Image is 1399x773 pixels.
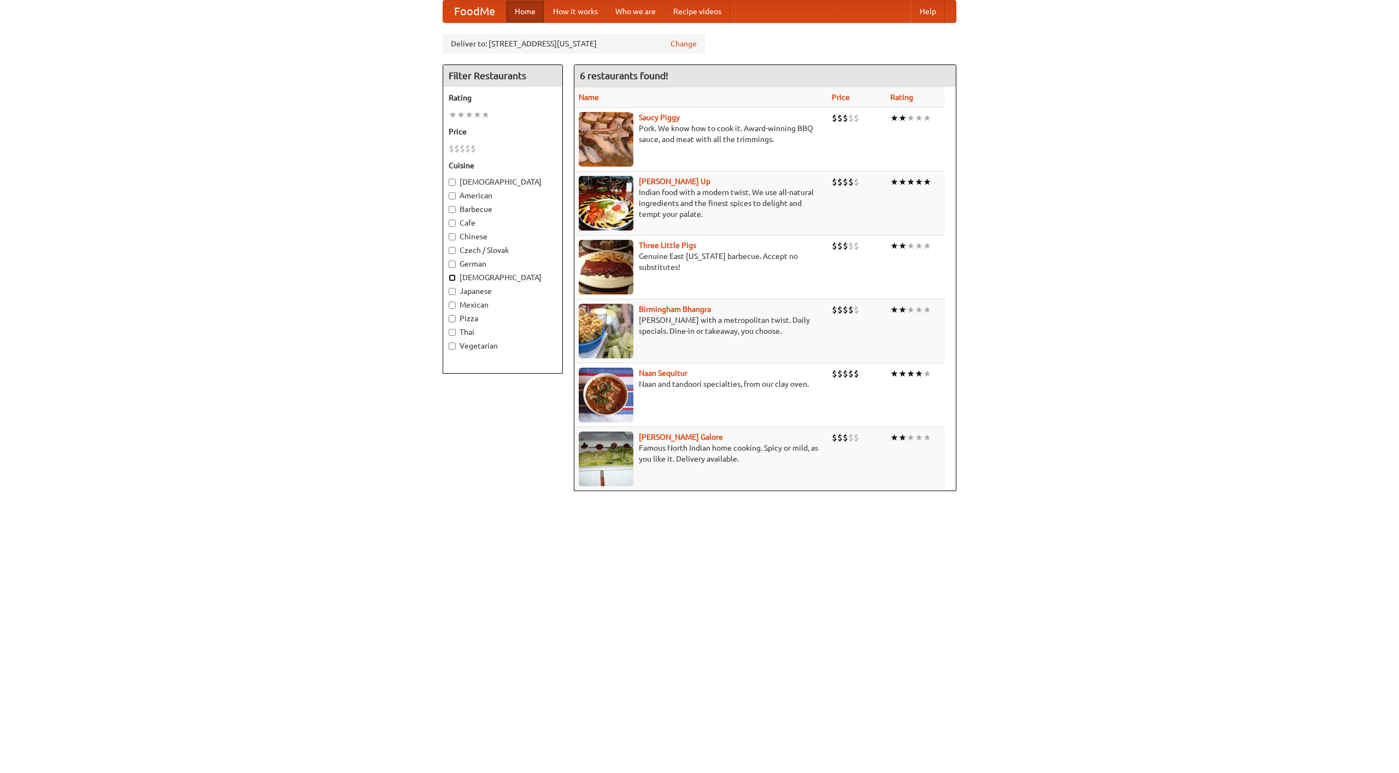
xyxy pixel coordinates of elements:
[890,240,898,252] li: ★
[665,1,730,22] a: Recipe videos
[579,112,633,167] img: saucy.jpg
[579,240,633,294] img: littlepigs.jpg
[481,109,490,121] li: ★
[449,313,557,324] label: Pizza
[449,109,457,121] li: ★
[832,432,837,444] li: $
[449,126,557,137] h5: Price
[898,432,907,444] li: ★
[449,286,557,297] label: Japanese
[639,369,687,377] a: Naan Sequitur
[837,304,843,316] li: $
[449,245,557,256] label: Czech / Slovak
[580,70,668,81] ng-pluralize: 6 restaurants found!
[449,329,456,336] input: Thai
[907,432,915,444] li: ★
[890,304,898,316] li: ★
[454,143,460,155] li: $
[854,304,859,316] li: $
[907,304,915,316] li: ★
[449,288,456,295] input: Japanese
[832,304,837,316] li: $
[579,442,823,464] p: Famous North Indian home cooking. Spicy or mild, as you like it. Delivery available.
[449,217,557,228] label: Cafe
[449,220,456,227] input: Cafe
[890,112,898,124] li: ★
[449,143,454,155] li: $
[471,143,476,155] li: $
[607,1,665,22] a: Who we are
[832,176,837,188] li: $
[843,176,848,188] li: $
[465,143,471,155] li: $
[915,368,923,380] li: ★
[579,93,599,102] a: Name
[923,368,931,380] li: ★
[923,240,931,252] li: ★
[449,340,557,351] label: Vegetarian
[639,241,696,250] a: Three Little Pigs
[915,112,923,124] li: ★
[443,65,562,87] h4: Filter Restaurants
[579,379,823,390] p: Naan and tandoori specialties, from our clay oven.
[443,1,506,22] a: FoodMe
[923,304,931,316] li: ★
[457,109,465,121] li: ★
[579,304,633,358] img: bhangra.jpg
[907,240,915,252] li: ★
[544,1,607,22] a: How it works
[579,315,823,337] p: [PERSON_NAME] with a metropolitan twist. Daily specials. Dine-in or takeaway, you choose.
[907,112,915,124] li: ★
[579,176,633,231] img: curryup.jpg
[473,109,481,121] li: ★
[915,176,923,188] li: ★
[449,272,557,283] label: [DEMOGRAPHIC_DATA]
[837,432,843,444] li: $
[579,123,823,145] p: Pork. We know how to cook it. Award-winning BBQ sauce, and meat with all the trimmings.
[449,343,456,350] input: Vegetarian
[848,432,854,444] li: $
[843,304,848,316] li: $
[915,432,923,444] li: ★
[579,251,823,273] p: Genuine East [US_STATE] barbecue. Accept no substitutes!
[449,302,456,309] input: Mexican
[848,368,854,380] li: $
[848,112,854,124] li: $
[579,432,633,486] img: currygalore.jpg
[854,112,859,124] li: $
[843,368,848,380] li: $
[449,190,557,201] label: American
[449,192,456,199] input: American
[639,177,710,186] b: [PERSON_NAME] Up
[837,176,843,188] li: $
[890,432,898,444] li: ★
[848,240,854,252] li: $
[832,368,837,380] li: $
[843,112,848,124] li: $
[854,432,859,444] li: $
[449,176,557,187] label: [DEMOGRAPHIC_DATA]
[579,368,633,422] img: naansequitur.jpg
[854,368,859,380] li: $
[639,433,723,441] a: [PERSON_NAME] Galore
[465,109,473,121] li: ★
[923,176,931,188] li: ★
[848,304,854,316] li: $
[639,113,680,122] a: Saucy Piggy
[898,368,907,380] li: ★
[843,432,848,444] li: $
[449,160,557,171] h5: Cuisine
[890,93,913,102] a: Rating
[449,206,456,213] input: Barbecue
[837,368,843,380] li: $
[907,176,915,188] li: ★
[449,258,557,269] label: German
[449,247,456,254] input: Czech / Slovak
[832,240,837,252] li: $
[449,315,456,322] input: Pizza
[506,1,544,22] a: Home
